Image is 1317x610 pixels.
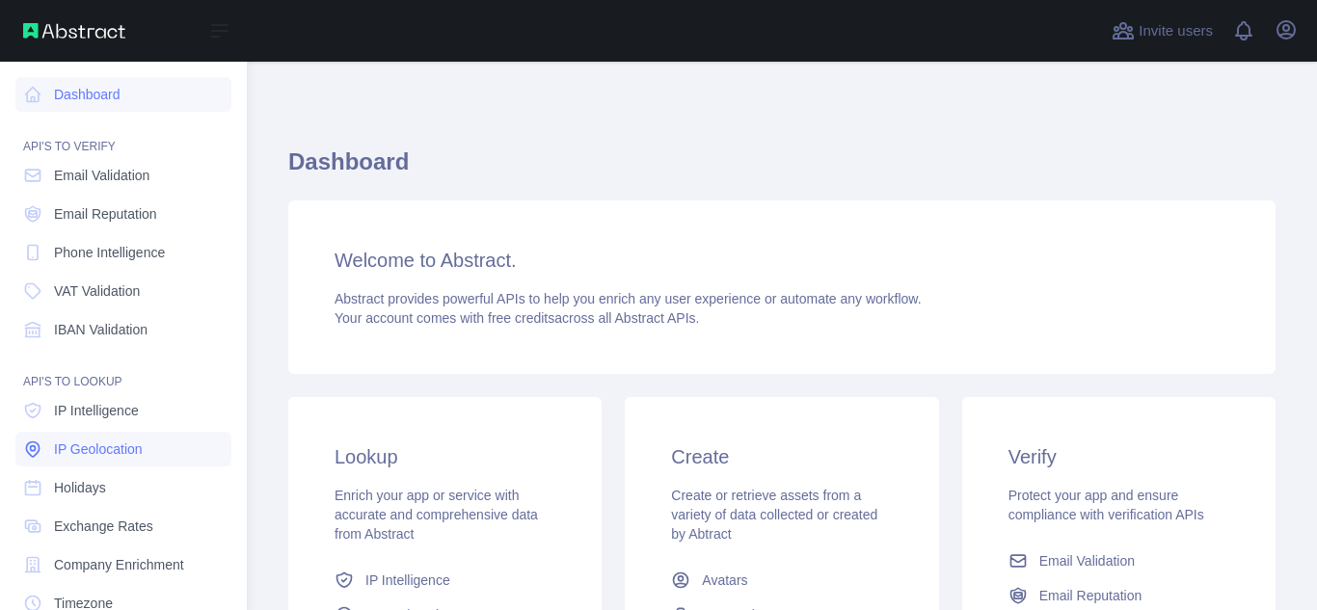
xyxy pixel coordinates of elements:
a: IP Intelligence [327,563,563,597]
span: Protect your app and ensure compliance with verification APIs [1008,488,1204,522]
span: free credits [488,310,554,326]
span: Email Reputation [54,204,157,224]
span: VAT Validation [54,281,140,301]
span: Phone Intelligence [54,243,165,262]
a: Holidays [15,470,231,505]
span: Email Validation [54,166,149,185]
span: Company Enrichment [54,555,184,574]
img: Abstract API [23,23,125,39]
h3: Create [671,443,892,470]
span: Create or retrieve assets from a variety of data collected or created by Abtract [671,488,877,542]
span: Email Reputation [1039,586,1142,605]
a: Dashboard [15,77,231,112]
button: Invite users [1108,15,1217,46]
a: Exchange Rates [15,509,231,544]
a: Email Validation [1001,544,1237,578]
span: Your account comes with across all Abstract APIs. [335,310,699,326]
span: Abstract provides powerful APIs to help you enrich any user experience or automate any workflow. [335,291,922,306]
a: IP Geolocation [15,432,231,466]
h1: Dashboard [288,146,1276,193]
div: API'S TO VERIFY [15,116,231,154]
span: IP Geolocation [54,439,143,459]
a: IBAN Validation [15,312,231,347]
span: Email Validation [1039,551,1135,570]
span: Avatars [702,570,747,590]
span: Holidays [54,478,106,497]
a: Avatars [663,563,900,597]
span: Enrich your app or service with accurate and comprehensive data from Abstract [335,488,538,542]
a: Email Validation [15,158,231,193]
span: IBAN Validation [54,320,148,339]
a: Company Enrichment [15,547,231,582]
span: Invite users [1139,20,1213,42]
div: API'S TO LOOKUP [15,351,231,389]
a: Email Reputation [15,197,231,231]
span: IP Intelligence [365,570,450,590]
span: Exchange Rates [54,517,153,536]
span: IP Intelligence [54,401,139,420]
h3: Lookup [335,443,555,470]
a: Phone Intelligence [15,235,231,270]
h3: Verify [1008,443,1229,470]
h3: Welcome to Abstract. [335,247,1229,274]
a: VAT Validation [15,274,231,308]
a: IP Intelligence [15,393,231,428]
